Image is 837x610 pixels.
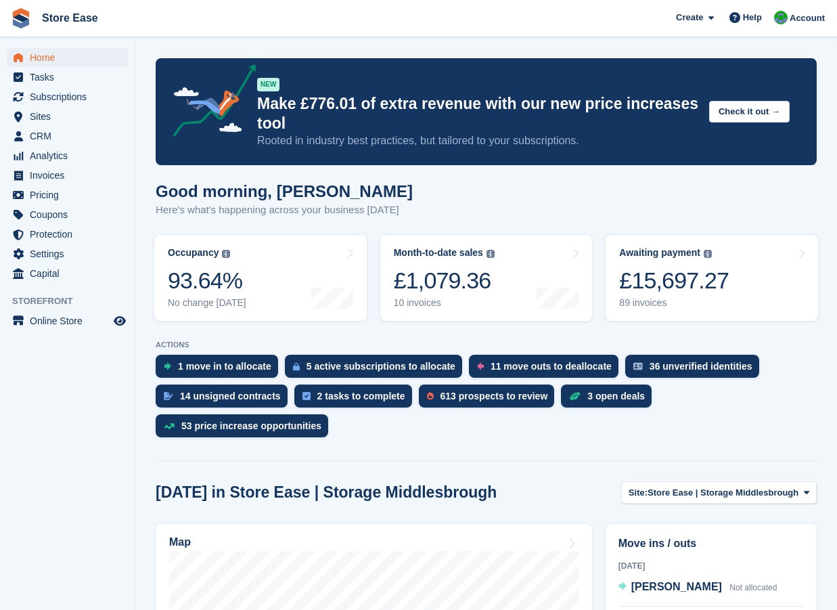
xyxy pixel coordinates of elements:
[257,78,279,91] div: NEW
[156,341,817,349] p: ACTIONS
[561,385,658,414] a: 3 open deals
[257,94,698,133] p: Make £776.01 of extra revenue with our new price increases tool
[629,486,648,500] span: Site:
[394,267,495,295] div: £1,079.36
[394,247,483,259] div: Month-to-date sales
[222,250,230,258] img: icon-info-grey-7440780725fd019a000dd9b08b2336e03edf1995a4989e88bcd33f0948082b44.svg
[302,392,311,400] img: task-75834270c22a3079a89374b754ae025e5fb1db73e45f91037f5363f120a921f8.svg
[704,250,712,258] img: icon-info-grey-7440780725fd019a000dd9b08b2336e03edf1995a4989e88bcd33f0948082b44.svg
[317,391,405,401] div: 2 tasks to complete
[7,264,128,283] a: menu
[619,297,729,309] div: 89 invoices
[7,107,128,126] a: menu
[487,250,495,258] img: icon-info-grey-7440780725fd019a000dd9b08b2336e03edf1995a4989e88bcd33f0948082b44.svg
[569,391,581,401] img: deal-1b604bf984904fb50ccaf53a9ad4b4a5d6e5aea283cecdc64d6e3604feb123c2.svg
[180,391,281,401] div: 14 unsigned contracts
[7,166,128,185] a: menu
[168,247,219,259] div: Occupancy
[619,267,729,295] div: £15,697.27
[621,481,817,504] button: Site: Store Ease | Storage Middlesbrough
[790,12,825,25] span: Account
[30,244,111,263] span: Settings
[156,355,285,385] a: 1 move in to allocate
[7,186,128,204] a: menu
[491,361,612,372] div: 11 move outs to deallocate
[293,362,300,371] img: active_subscription_to_allocate_icon-d502201f5373d7db506a760aba3b589e785aa758c864c3986d89f69b8ff3...
[307,361,455,372] div: 5 active subscriptions to allocate
[257,133,698,148] p: Rooted in industry best practices, but tailored to your subscriptions.
[30,48,111,67] span: Home
[440,391,548,401] div: 613 prospects to review
[7,87,128,106] a: menu
[168,297,246,309] div: No change [DATE]
[294,385,419,414] a: 2 tasks to complete
[164,362,171,370] img: move_ins_to_allocate_icon-fdf77a2bb77ea45bf5b3d319d69a93e2d87916cf1d5bf7949dd705db3b84f3ca.svg
[743,11,762,24] span: Help
[650,361,752,372] div: 36 unverified identities
[648,486,798,500] span: Store Ease | Storage Middlesbrough
[7,68,128,87] a: menu
[156,182,413,200] h1: Good morning, [PERSON_NAME]
[30,166,111,185] span: Invoices
[12,295,135,308] span: Storefront
[168,267,246,295] div: 93.64%
[7,225,128,244] a: menu
[30,107,111,126] span: Sites
[156,483,497,502] h2: [DATE] in Store Ease | Storage Middlesbrough
[394,297,495,309] div: 10 invoices
[427,392,434,400] img: prospect-51fa495bee0391a8d652442698ab0144808aea92771e9ea1ae160a38d050c398.svg
[112,313,128,329] a: Preview store
[162,64,256,141] img: price-adjustments-announcement-icon-8257ccfd72463d97f412b2fc003d46551f7dbcb40ab6d574587a9cd5c0d94...
[676,11,703,24] span: Create
[156,202,413,218] p: Here's what's happening across your business [DATE]
[380,235,593,321] a: Month-to-date sales £1,079.36 10 invoices
[11,8,31,28] img: stora-icon-8386f47178a22dfd0bd8f6a31ec36ba5ce8667c1dd55bd0f319d3a0aa187defe.svg
[419,385,562,414] a: 613 prospects to review
[30,146,111,165] span: Analytics
[169,536,191,548] h2: Map
[164,423,175,429] img: price_increase_opportunities-93ffe204e8149a01c8c9dc8f82e8f89637d9d84a8eef4429ea346261dce0b2c0.svg
[477,362,484,370] img: move_outs_to_deallocate_icon-f764333ba52eb49d3ac5e1228854f67142a1ed5810a6f6cc68b1a99e826820c5.svg
[729,583,777,592] span: Not allocated
[285,355,469,385] a: 5 active subscriptions to allocate
[469,355,625,385] a: 11 move outs to deallocate
[164,392,173,400] img: contract_signature_icon-13c848040528278c33f63329250d36e43548de30e8caae1d1a13099fd9432cc5.svg
[587,391,645,401] div: 3 open deals
[774,11,788,24] img: Neal Smitheringale
[30,225,111,244] span: Protection
[178,361,271,372] div: 1 move in to allocate
[606,235,818,321] a: Awaiting payment £15,697.27 89 invoices
[30,68,111,87] span: Tasks
[618,536,804,552] h2: Move ins / outs
[30,127,111,146] span: CRM
[7,48,128,67] a: menu
[30,311,111,330] span: Online Store
[633,362,643,370] img: verify_identity-adf6edd0f0f0b5bbfe63781bf79b02c33cf7c696d77639b501bdc392416b5a36.svg
[709,101,790,123] button: Check it out →
[30,205,111,224] span: Coupons
[156,414,335,444] a: 53 price increase opportunities
[154,235,367,321] a: Occupancy 93.64% No change [DATE]
[618,560,804,572] div: [DATE]
[30,264,111,283] span: Capital
[619,247,700,259] div: Awaiting payment
[37,7,104,29] a: Store Ease
[625,355,766,385] a: 36 unverified identities
[7,127,128,146] a: menu
[181,420,321,431] div: 53 price increase opportunities
[618,579,777,596] a: [PERSON_NAME] Not allocated
[631,581,722,592] span: [PERSON_NAME]
[7,146,128,165] a: menu
[156,385,294,414] a: 14 unsigned contracts
[30,186,111,204] span: Pricing
[7,244,128,263] a: menu
[7,311,128,330] a: menu
[7,205,128,224] a: menu
[30,87,111,106] span: Subscriptions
